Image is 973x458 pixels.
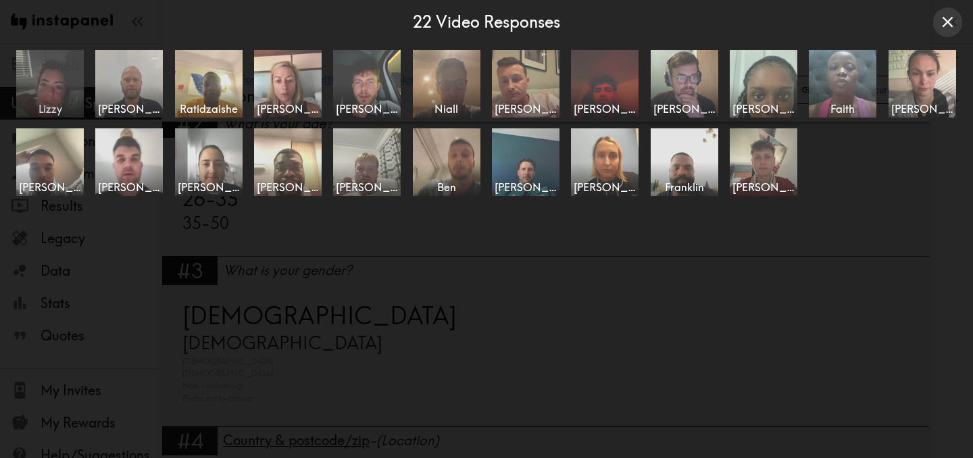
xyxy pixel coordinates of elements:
a: [PERSON_NAME] [333,128,401,196]
span: [PERSON_NAME] [98,180,160,195]
a: [PERSON_NAME] [95,50,164,118]
span: [PERSON_NAME] [495,101,557,116]
a: Ratidzaishe [175,50,243,118]
a: Ben [413,128,481,196]
a: Franklin [651,128,719,196]
span: Ben [416,180,478,195]
h4: 22 Video Responses [413,11,560,34]
a: [PERSON_NAME] [175,128,243,196]
span: [PERSON_NAME] [98,101,160,116]
span: Franklin [653,180,716,195]
a: Lizzy [16,50,84,118]
a: [PERSON_NAME] [889,50,957,118]
span: Faith [812,101,874,116]
a: [PERSON_NAME] [571,128,639,196]
a: [PERSON_NAME] [492,50,560,118]
span: [PERSON_NAME] [257,101,319,116]
span: [PERSON_NAME] [19,180,81,195]
span: [PERSON_NAME] [653,101,716,116]
a: [PERSON_NAME] [730,50,798,118]
a: [PERSON_NAME] [254,128,322,196]
span: [PERSON_NAME] [891,101,953,116]
a: [PERSON_NAME] [651,50,719,118]
a: [PERSON_NAME] [333,50,401,118]
span: [PERSON_NAME] [495,180,557,195]
span: [PERSON_NAME] [574,180,636,195]
a: Yashvardhan [571,50,639,118]
button: Close expanded view [933,7,962,36]
a: [PERSON_NAME] [254,50,322,118]
span: Niall [416,101,478,116]
span: [PERSON_NAME] [178,180,240,195]
span: [PERSON_NAME] [732,101,795,116]
span: [PERSON_NAME] [732,180,795,195]
span: [PERSON_NAME] [336,180,398,195]
a: [PERSON_NAME] [95,128,164,196]
a: [PERSON_NAME] [16,128,84,196]
span: Ratidzaishe [178,101,240,116]
a: [PERSON_NAME] [492,128,560,196]
a: Niall [413,50,481,118]
span: [PERSON_NAME] [257,180,319,195]
span: [PERSON_NAME] [336,101,398,116]
span: Yashvardhan [574,101,636,116]
span: Lizzy [19,101,81,116]
a: [PERSON_NAME] [730,128,798,196]
a: Faith [809,50,877,118]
